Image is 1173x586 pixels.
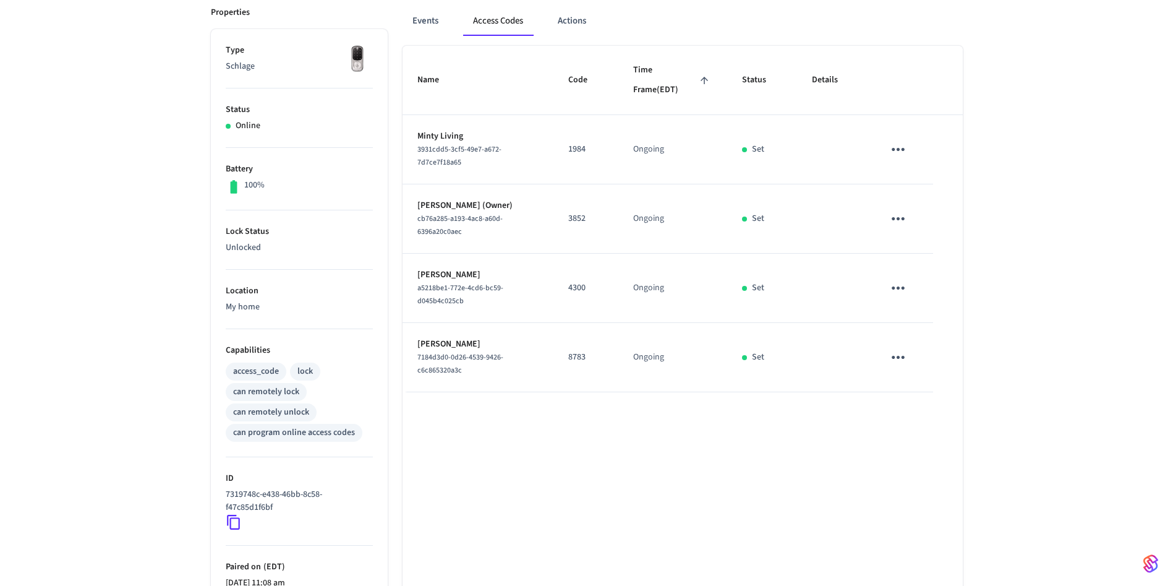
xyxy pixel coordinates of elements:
div: lock [297,365,313,378]
span: Name [417,71,455,90]
div: access_code [233,365,279,378]
p: Set [752,143,764,156]
p: Paired on [226,561,373,574]
button: Actions [548,6,596,36]
td: Ongoing [618,115,727,184]
div: can remotely lock [233,386,299,399]
p: Type [226,44,373,57]
span: cb76a285-a193-4ac8-a60d-6396a20c0aec [417,213,503,237]
p: 3852 [568,212,604,225]
p: Set [752,282,764,295]
p: 7319748c-e438-46bb-8c58-f47c85d1f6bf [226,488,368,514]
p: ID [226,472,373,485]
p: My home [226,301,373,314]
p: [PERSON_NAME] [417,338,539,351]
span: 7184d3d0-0d26-4539-9426-c6c865320a3c [417,352,503,376]
p: Status [226,103,373,116]
p: Location [226,285,373,298]
span: Code [568,71,604,90]
span: a5218be1-772e-4cd6-bc59-d045b4c025cb [417,283,503,306]
img: Yale Assure Touchscreen Wifi Smart Lock, Satin Nickel, Front [342,44,373,75]
span: Status [742,71,782,90]
p: [PERSON_NAME] [417,269,539,282]
p: 100% [244,179,265,192]
p: Battery [226,163,373,176]
p: [PERSON_NAME] (Owner) [417,199,539,212]
span: Details [812,71,854,90]
button: Access Codes [463,6,533,36]
table: sticky table [403,46,963,392]
p: 4300 [568,282,604,295]
p: Properties [211,6,250,19]
p: Unlocked [226,241,373,254]
span: ( EDT ) [261,561,285,573]
img: SeamLogoGradient.69752ec5.svg [1143,554,1158,574]
div: ant example [403,6,963,36]
p: Set [752,212,764,225]
button: Events [403,6,448,36]
p: Schlage [226,60,373,73]
td: Ongoing [618,254,727,323]
td: Ongoing [618,323,727,392]
p: Set [752,351,764,364]
p: Capabilities [226,344,373,357]
td: Ongoing [618,184,727,254]
span: 3931cdd5-3cf5-49e7-a672-7d7ce7f18a65 [417,144,501,168]
p: Online [236,119,260,132]
p: 8783 [568,351,604,364]
span: Time Frame(EDT) [633,61,712,100]
div: can remotely unlock [233,406,309,419]
div: can program online access codes [233,426,355,439]
p: Lock Status [226,225,373,238]
p: 1984 [568,143,604,156]
p: Minty Living [417,130,539,143]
